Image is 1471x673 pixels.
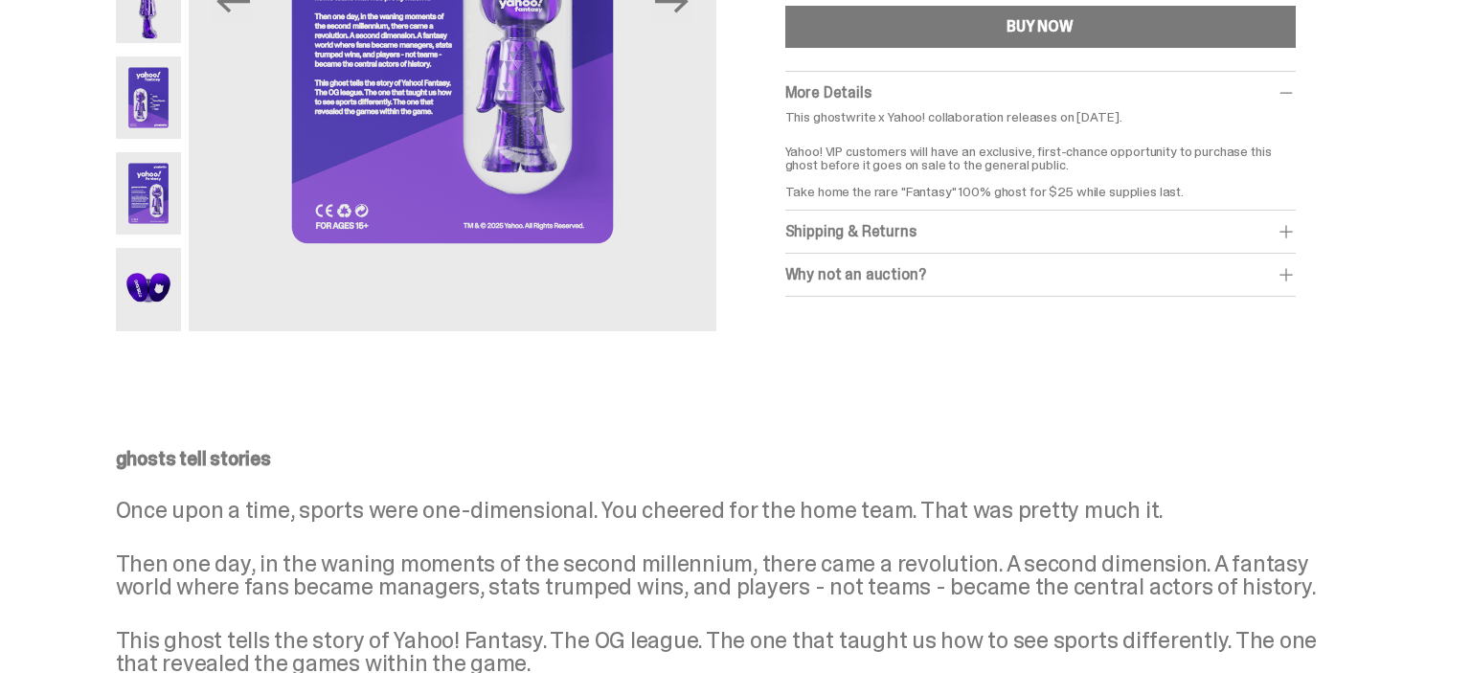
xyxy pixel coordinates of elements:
[116,248,182,330] img: Yahoo-HG---7.png
[116,552,1342,598] p: Then one day, in the waning moments of the second millennium, there came a revolution. A second d...
[785,82,871,102] span: More Details
[785,222,1296,241] div: Shipping & Returns
[1007,19,1074,34] div: BUY NOW
[116,152,182,235] img: Yahoo-HG---6.png
[116,499,1342,522] p: Once upon a time, sports were one-dimensional. You cheered for the home team. That was pretty muc...
[785,110,1296,123] p: This ghostwrite x Yahoo! collaboration releases on [DATE].
[785,131,1296,198] p: Yahoo! VIP customers will have an exclusive, first-chance opportunity to purchase this ghost befo...
[116,56,182,139] img: Yahoo-HG---5.png
[785,6,1296,48] button: BUY NOW
[116,449,1342,468] p: ghosts tell stories
[785,265,1296,284] div: Why not an auction?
